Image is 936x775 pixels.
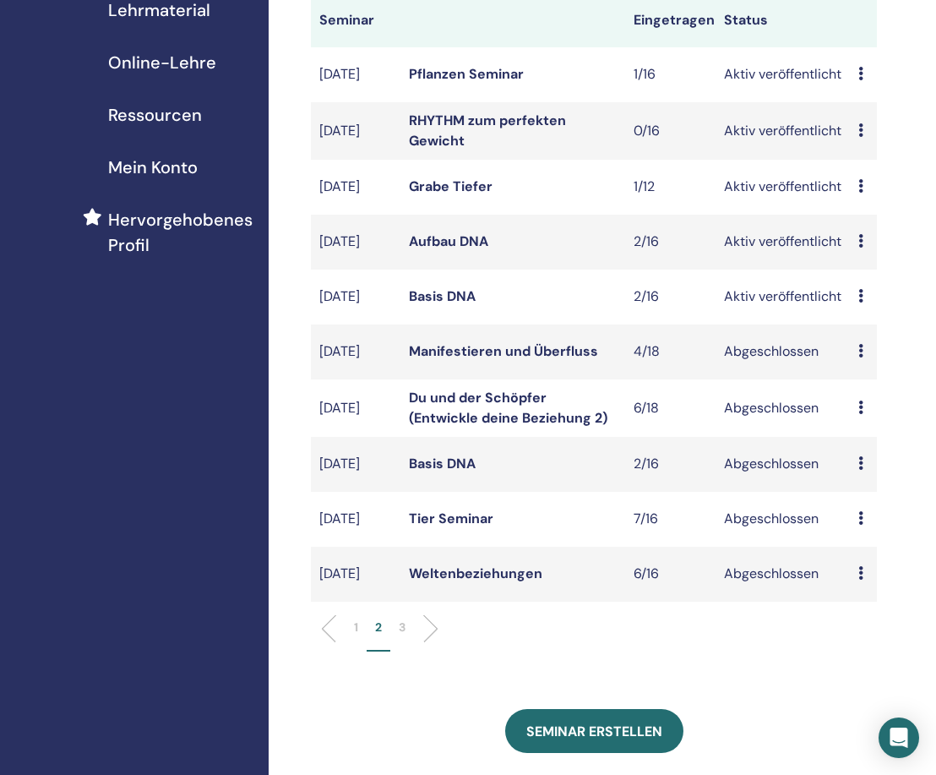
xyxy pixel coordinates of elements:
[505,709,683,753] a: Seminar erstellen
[311,270,400,325] td: [DATE]
[625,160,715,215] td: 1/12
[526,723,662,740] span: Seminar erstellen
[625,270,715,325] td: 2/16
[716,492,851,547] td: Abgeschlossen
[311,47,400,102] td: [DATE]
[625,102,715,160] td: 0/16
[108,207,255,258] span: Hervorgehobenes Profil
[625,437,715,492] td: 2/16
[311,492,400,547] td: [DATE]
[409,455,476,472] a: Basis DNA
[716,270,851,325] td: Aktiv veröffentlicht
[409,177,492,195] a: Grabe Tiefer
[311,437,400,492] td: [DATE]
[716,379,851,437] td: Abgeschlossen
[311,379,400,437] td: [DATE]
[879,718,919,758] div: Open Intercom Messenger
[716,102,851,160] td: Aktiv veröffentlicht
[409,287,476,305] a: Basis DNA
[716,325,851,379] td: Abgeschlossen
[375,619,382,636] p: 2
[311,160,400,215] td: [DATE]
[716,437,851,492] td: Abgeschlossen
[716,160,851,215] td: Aktiv veröffentlicht
[625,547,715,602] td: 6/16
[625,325,715,379] td: 4/18
[354,619,358,636] p: 1
[409,389,607,427] a: Du und der Schöpfer (Entwickle deine Beziehung 2)
[399,619,405,636] p: 3
[311,547,400,602] td: [DATE]
[108,102,202,128] span: Ressourcen
[409,510,493,527] a: Tier Seminar
[625,215,715,270] td: 2/16
[409,112,566,150] a: RHYTHM zum perfekten Gewicht
[716,47,851,102] td: Aktiv veröffentlicht
[108,50,216,75] span: Online-Lehre
[108,155,198,180] span: Mein Konto
[311,325,400,379] td: [DATE]
[625,379,715,437] td: 6/18
[409,65,524,83] a: Pflanzen Seminar
[409,565,542,582] a: Weltenbeziehungen
[625,47,715,102] td: 1/16
[311,102,400,160] td: [DATE]
[716,215,851,270] td: Aktiv veröffentlicht
[716,547,851,602] td: Abgeschlossen
[625,492,715,547] td: 7/16
[409,342,598,360] a: Manifestieren und Überfluss
[409,232,488,250] a: Aufbau DNA
[311,215,400,270] td: [DATE]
